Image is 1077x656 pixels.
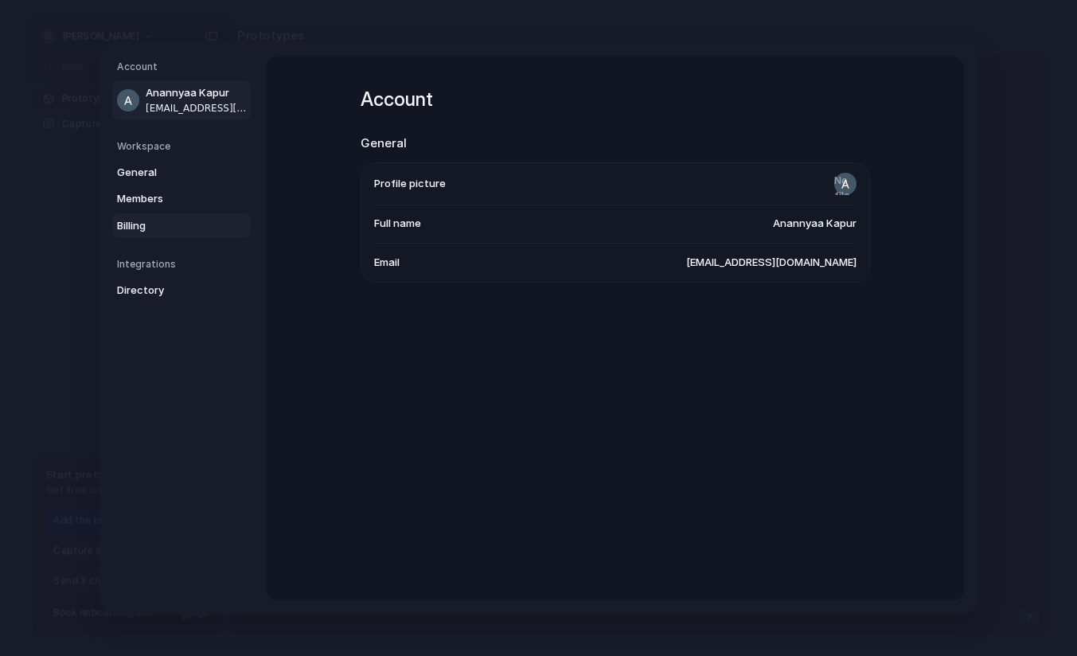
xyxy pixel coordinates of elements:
[146,100,248,115] span: [EMAIL_ADDRESS][DOMAIN_NAME]
[112,213,251,238] a: Billing
[112,186,251,212] a: Members
[117,60,251,74] h5: Account
[374,254,400,270] span: Email
[112,278,251,303] a: Directory
[374,175,446,191] span: Profile picture
[361,85,870,114] h1: Account
[117,283,219,299] span: Directory
[117,257,251,271] h5: Integrations
[361,135,870,153] h2: General
[112,159,251,185] a: General
[117,217,219,233] span: Billing
[112,80,251,120] a: Anannyaa Kapur[EMAIL_ADDRESS][DOMAIN_NAME]
[117,139,251,153] h5: Workspace
[146,85,248,101] span: Anannyaa Kapur
[117,191,219,207] span: Members
[117,164,219,180] span: General
[374,216,421,232] span: Full name
[773,216,857,232] span: Anannyaa Kapur
[686,254,857,270] span: [EMAIL_ADDRESS][DOMAIN_NAME]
